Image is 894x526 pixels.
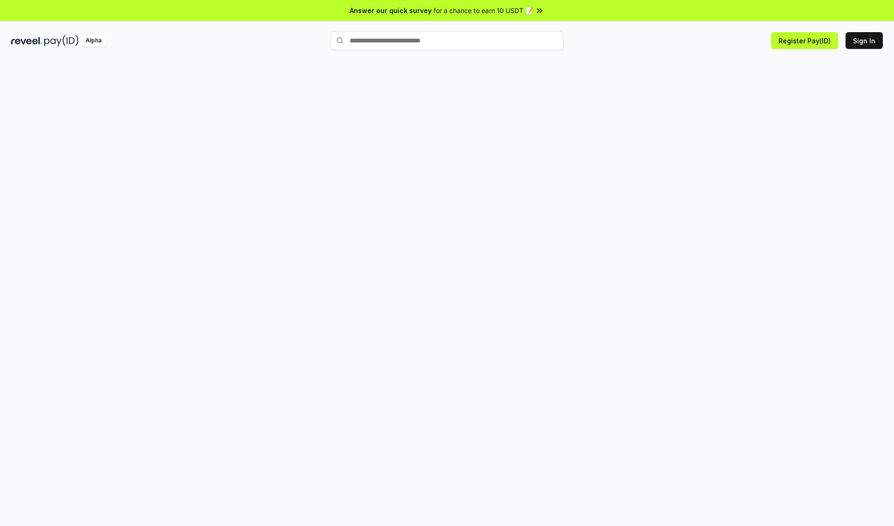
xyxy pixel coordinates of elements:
span: Answer our quick survey [350,6,432,15]
span: for a chance to earn 10 USDT 📝 [433,6,533,15]
img: reveel_dark [11,35,42,47]
div: Alpha [81,35,107,47]
img: pay_id [44,35,79,47]
button: Register Pay(ID) [771,32,838,49]
button: Sign In [846,32,883,49]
